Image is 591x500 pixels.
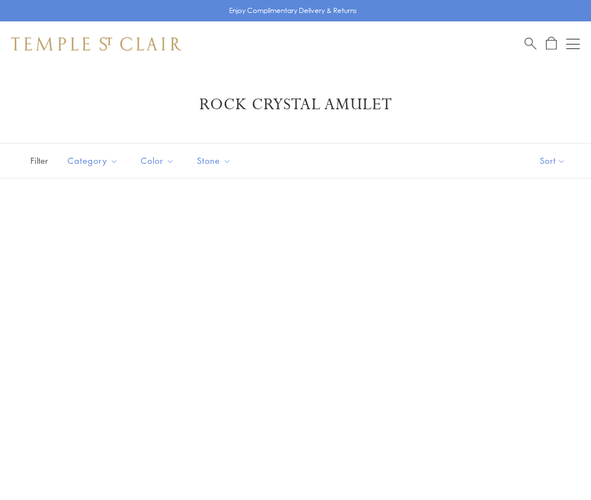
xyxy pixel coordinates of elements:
[189,148,240,173] button: Stone
[59,148,127,173] button: Category
[525,37,536,51] a: Search
[28,95,563,115] h1: Rock Crystal Amulet
[135,154,183,168] span: Color
[546,37,557,51] a: Open Shopping Bag
[566,37,580,51] button: Open navigation
[62,154,127,168] span: Category
[191,154,240,168] span: Stone
[514,144,591,178] button: Show sort by
[229,5,357,16] p: Enjoy Complimentary Delivery & Returns
[132,148,183,173] button: Color
[11,37,181,51] img: Temple St. Clair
